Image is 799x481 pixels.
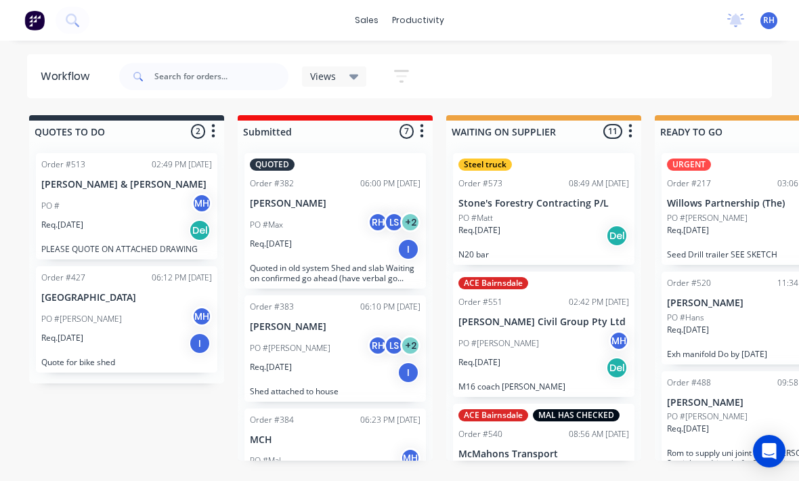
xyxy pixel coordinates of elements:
[41,159,85,171] div: Order #513
[609,331,629,351] div: MH
[250,198,420,209] p: [PERSON_NAME]
[458,356,500,369] p: Req. [DATE]
[192,306,212,327] div: MH
[667,212,748,224] p: PO #[PERSON_NAME]
[385,10,451,30] div: productivity
[250,342,330,354] p: PO #[PERSON_NAME]
[458,381,629,392] p: M16 coach [PERSON_NAME]
[244,153,426,289] div: QUOTEDOrder #38206:00 PM [DATE][PERSON_NAME]PO #MaxRHLS+2Req.[DATE]IQuoted in old system Shed and...
[250,238,292,250] p: Req. [DATE]
[348,10,385,30] div: sales
[667,423,709,435] p: Req. [DATE]
[250,414,294,426] div: Order #384
[41,219,83,231] p: Req. [DATE]
[152,159,212,171] div: 02:49 PM [DATE]
[250,263,420,283] p: Quoted in old system Shed and slab Waiting on confirmed go ahead (have verbal go ahead from [PERS...
[189,333,211,354] div: I
[24,10,45,30] img: Factory
[36,266,217,373] div: Order #42706:12 PM [DATE][GEOGRAPHIC_DATA]PO #[PERSON_NAME]MHReq.[DATE]IQuote for bike shed
[458,277,528,289] div: ACE Bairnsdale
[667,159,711,171] div: URGENT
[250,455,281,467] p: PO #Mal
[400,448,420,468] div: MH
[458,409,528,421] div: ACE Bairnsdale
[458,448,629,460] p: McMahons Transport
[250,434,420,446] p: MCH
[569,296,629,308] div: 02:42 PM [DATE]
[384,212,404,232] div: LS
[667,177,711,190] div: Order #217
[667,224,709,236] p: Req. [DATE]
[667,324,709,336] p: Req. [DATE]
[192,193,212,213] div: MH
[667,377,711,389] div: Order #488
[41,244,212,254] p: PLEASE QUOTE ON ATTACHED DRAWING
[458,159,512,171] div: Steel truck
[400,212,420,232] div: + 2
[244,295,426,402] div: Order #38306:10 PM [DATE][PERSON_NAME]PO #[PERSON_NAME]RHLS+2Req.[DATE]IShed attached to house
[667,411,748,423] p: PO #[PERSON_NAME]
[458,337,539,350] p: PO #[PERSON_NAME]
[41,200,60,212] p: PO #
[368,212,388,232] div: RH
[763,14,775,26] span: RH
[360,177,420,190] div: 06:00 PM [DATE]
[458,224,500,236] p: Req. [DATE]
[458,177,502,190] div: Order #573
[250,321,420,333] p: [PERSON_NAME]
[310,69,336,83] span: Views
[41,332,83,344] p: Req. [DATE]
[397,362,419,383] div: I
[458,296,502,308] div: Order #551
[250,361,292,373] p: Req. [DATE]
[36,153,217,259] div: Order #51302:49 PM [DATE][PERSON_NAME] & [PERSON_NAME]PO #MHReq.[DATE]DelPLEASE QUOTE ON ATTACHED...
[368,335,388,356] div: RH
[41,179,212,190] p: [PERSON_NAME] & [PERSON_NAME]
[250,177,294,190] div: Order #382
[533,409,620,421] div: MAL HAS CHECKED
[458,212,493,224] p: PO #Matt
[360,301,420,313] div: 06:10 PM [DATE]
[41,357,212,367] p: Quote for bike shed
[250,219,283,231] p: PO #Max
[458,249,629,259] p: N20 bar
[41,292,212,304] p: [GEOGRAPHIC_DATA]
[458,428,502,440] div: Order #540
[384,335,404,356] div: LS
[41,313,122,325] p: PO #[PERSON_NAME]
[667,277,711,289] div: Order #520
[152,272,212,284] div: 06:12 PM [DATE]
[606,225,628,247] div: Del
[569,428,629,440] div: 08:56 AM [DATE]
[397,238,419,260] div: I
[458,198,629,209] p: Stone's Forestry Contracting P/L
[189,219,211,241] div: Del
[453,153,634,265] div: Steel truckOrder #57308:49 AM [DATE]Stone's Forestry Contracting P/LPO #MattReq.[DATE]DelN20 bar
[400,335,420,356] div: + 2
[458,316,629,328] p: [PERSON_NAME] Civil Group Pty Ltd
[453,272,634,397] div: ACE BairnsdaleOrder #55102:42 PM [DATE][PERSON_NAME] Civil Group Pty LtdPO #[PERSON_NAME]MHReq.[D...
[753,435,785,467] div: Open Intercom Messenger
[250,159,295,171] div: QUOTED
[606,357,628,379] div: Del
[250,301,294,313] div: Order #383
[41,272,85,284] div: Order #427
[250,386,420,396] p: Shed attached to house
[41,68,96,85] div: Workflow
[667,312,704,324] p: PO #Hans
[360,414,420,426] div: 06:23 PM [DATE]
[154,63,288,90] input: Search for orders...
[569,177,629,190] div: 08:49 AM [DATE]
